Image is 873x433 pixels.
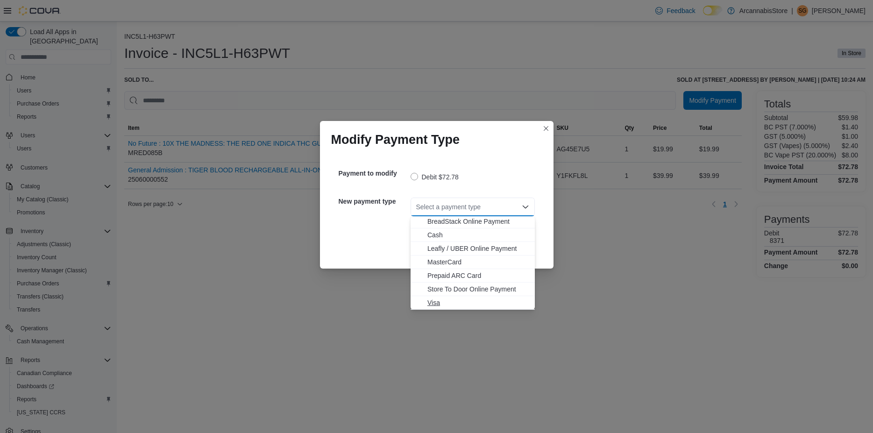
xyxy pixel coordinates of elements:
input: Accessible screen reader label [416,201,417,213]
label: Debit $72.78 [411,171,459,183]
span: Prepaid ARC Card [427,271,529,280]
div: Choose from the following options [411,201,535,310]
span: Visa [427,298,529,307]
button: MasterCard [411,256,535,269]
button: Prepaid ARC Card [411,269,535,283]
h5: New payment type [339,192,409,211]
button: BreadStack Online Payment [411,215,535,228]
button: Visa [411,296,535,310]
button: Close list of options [522,203,529,211]
span: MasterCard [427,257,529,267]
button: Cash [411,228,535,242]
span: Cash [427,230,529,240]
button: Leafly / UBER Online Payment [411,242,535,256]
button: Closes this modal window [540,123,552,134]
h5: Payment to modify [339,164,409,183]
span: Store To Door Online Payment [427,284,529,294]
span: Leafly / UBER Online Payment [427,244,529,253]
button: Store To Door Online Payment [411,283,535,296]
span: BreadStack Online Payment [427,217,529,226]
h1: Modify Payment Type [331,132,460,147]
